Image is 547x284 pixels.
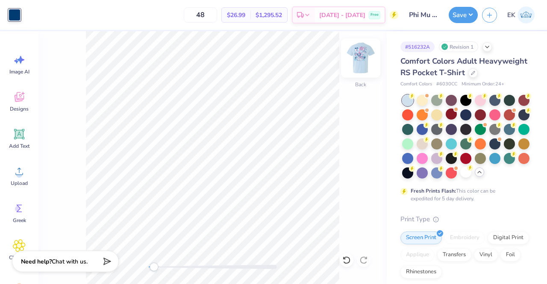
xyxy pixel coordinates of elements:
div: # 516232A [400,41,435,52]
div: Foil [500,249,521,261]
strong: Fresh Prints Flash: [411,187,456,194]
input: – – [184,7,217,23]
span: # 6030CC [436,81,457,88]
div: Rhinestones [400,266,442,278]
div: Back [355,81,366,88]
input: Untitled Design [403,6,444,23]
span: Image AI [9,68,29,75]
span: $1,295.52 [256,11,282,20]
span: [DATE] - [DATE] [319,11,365,20]
span: Upload [11,180,28,187]
div: Vinyl [474,249,498,261]
div: Print Type [400,214,530,224]
button: Save [449,7,478,23]
span: Greek [13,217,26,224]
div: Revision 1 [439,41,478,52]
a: EK [503,6,538,23]
span: Chat with us. [52,258,88,266]
img: Back [344,41,378,75]
div: Applique [400,249,435,261]
div: Embroidery [444,231,485,244]
span: Minimum Order: 24 + [462,81,504,88]
span: EK [507,10,515,20]
span: Clipart & logos [5,254,33,268]
span: Free [371,12,379,18]
div: Screen Print [400,231,442,244]
strong: Need help? [21,258,52,266]
div: This color can be expedited for 5 day delivery. [411,187,516,202]
span: Designs [10,105,29,112]
span: Comfort Colors Adult Heavyweight RS Pocket T-Shirt [400,56,527,78]
div: Digital Print [488,231,529,244]
img: Emma Kelley [518,6,535,23]
span: $26.99 [227,11,245,20]
div: Transfers [437,249,471,261]
span: Add Text [9,143,29,149]
div: Accessibility label [150,263,158,271]
span: Comfort Colors [400,81,432,88]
